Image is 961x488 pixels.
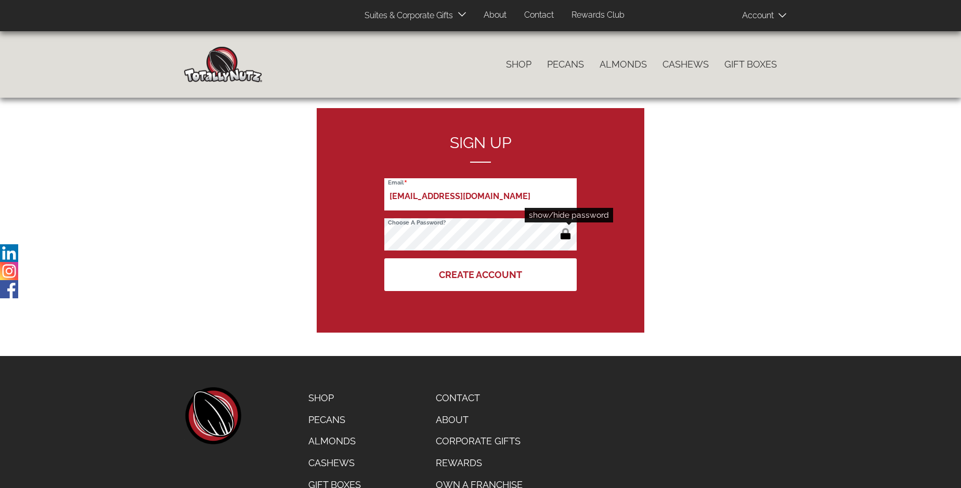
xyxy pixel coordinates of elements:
[384,178,577,210] input: Email
[301,387,369,409] a: Shop
[539,54,592,75] a: Pecans
[717,54,785,75] a: Gift Boxes
[498,54,539,75] a: Shop
[655,54,717,75] a: Cashews
[301,452,369,474] a: Cashews
[184,47,262,82] img: Home
[476,5,514,25] a: About
[384,258,577,291] button: Create Account
[516,5,562,25] a: Contact
[184,387,241,444] a: home
[428,452,530,474] a: Rewards
[301,430,369,452] a: Almonds
[592,54,655,75] a: Almonds
[357,6,456,26] a: Suites & Corporate Gifts
[525,208,613,222] div: show/hide password
[428,430,530,452] a: Corporate Gifts
[428,387,530,409] a: Contact
[428,409,530,431] a: About
[564,5,632,25] a: Rewards Club
[301,409,369,431] a: Pecans
[384,134,577,163] h2: Sign up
